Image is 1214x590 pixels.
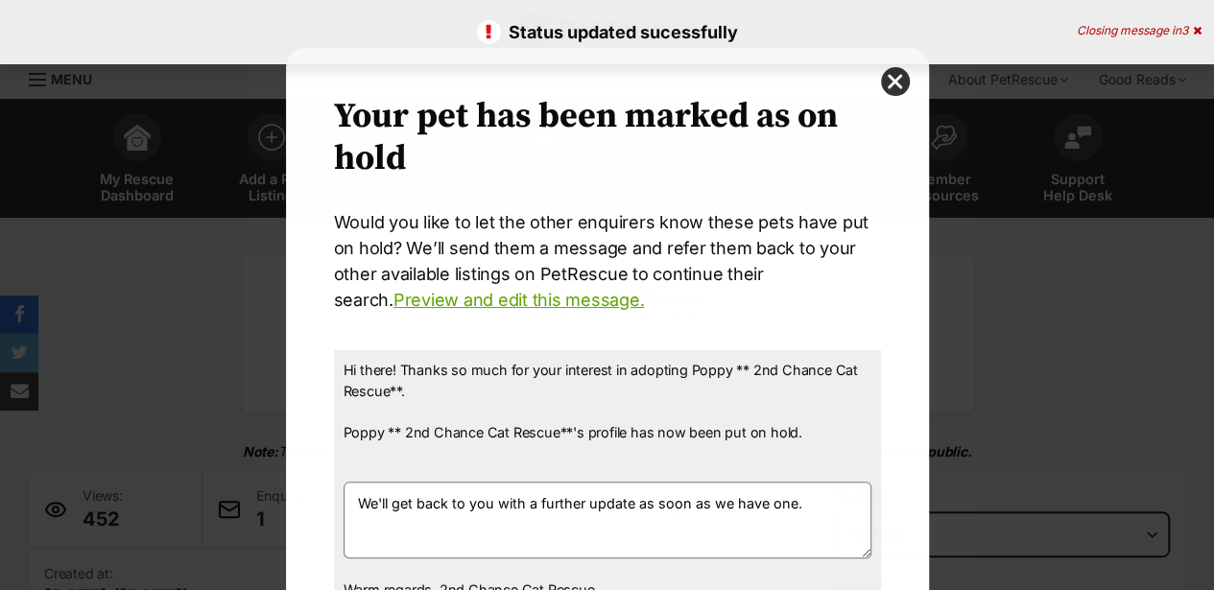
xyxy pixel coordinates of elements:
[344,360,871,463] p: Hi there! Thanks so much for your interest in adopting Poppy ** 2nd Chance Cat Rescue**. Poppy **...
[393,290,644,310] a: Preview and edit this message.
[344,482,871,558] textarea: We'll get back to you with a further update as soon as we have one.
[19,19,1195,45] p: Status updated sucessfully
[334,209,881,313] p: Would you like to let the other enquirers know these pets have put on hold? We’ll send them a mes...
[881,67,910,96] button: close
[1077,24,1202,37] div: Closing message in
[1181,23,1188,37] span: 3
[334,96,881,180] h2: Your pet has been marked as on hold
